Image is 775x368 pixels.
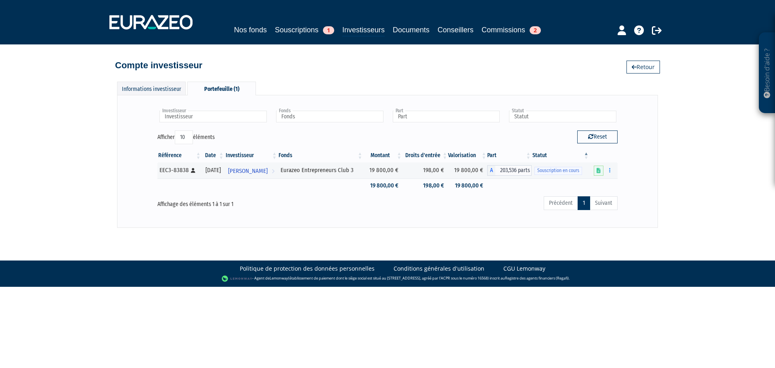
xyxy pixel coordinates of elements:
a: Nos fonds [234,24,267,36]
span: 2 [530,26,541,34]
p: Besoin d'aide ? [762,37,772,109]
span: [PERSON_NAME] [228,164,268,179]
th: Montant: activer pour trier la colonne par ordre croissant [363,149,402,162]
img: logo-lemonway.png [222,275,253,283]
th: Statut : activer pour trier la colonne par ordre d&eacute;croissant [532,149,590,162]
i: Voir l'investisseur [272,164,274,179]
div: Eurazeo Entrepreneurs Club 3 [281,166,360,175]
td: 19 800,00 € [363,179,402,193]
a: Souscriptions1 [275,24,334,36]
td: 19 800,00 € [448,162,487,179]
div: Affichage des éléments 1 à 1 sur 1 [157,196,342,208]
th: Fonds: activer pour trier la colonne par ordre croissant [278,149,363,162]
a: Documents [393,24,429,36]
a: CGU Lemonway [503,265,545,273]
th: Référence : activer pour trier la colonne par ordre croissant [157,149,202,162]
div: EEC3-83838 [159,166,199,175]
h4: Compte investisseur [115,61,202,70]
a: Conseillers [438,24,473,36]
a: [PERSON_NAME] [225,162,278,179]
i: [Français] Personne physique [191,168,195,173]
div: Portefeuille (1) [187,82,256,95]
div: - Agent de (établissement de paiement dont le siège social est situé au [STREET_ADDRESS], agréé p... [8,275,767,283]
span: Souscription en cours [534,167,582,175]
img: 1732889491-logotype_eurazeo_blanc_rvb.png [109,15,193,29]
td: 198,00 € [402,162,448,179]
a: Conditions générales d'utilisation [394,265,484,273]
a: Registre des agents financiers (Regafi) [505,275,569,281]
span: 203,536 parts [495,165,532,176]
span: A [487,165,495,176]
div: A - Eurazeo Entrepreneurs Club 3 [487,165,532,176]
a: Retour [626,61,660,74]
th: Date: activer pour trier la colonne par ordre croissant [202,149,225,162]
a: 1 [578,196,590,210]
td: 198,00 € [402,179,448,193]
th: Droits d'entrée: activer pour trier la colonne par ordre croissant [402,149,448,162]
td: 19 800,00 € [363,162,402,179]
a: Lemonway [270,275,288,281]
select: Afficheréléments [175,130,193,144]
div: [DATE] [205,166,222,175]
button: Reset [577,130,618,143]
div: Informations investisseur [117,82,186,95]
a: Commissions2 [482,24,541,36]
th: Valorisation: activer pour trier la colonne par ordre croissant [448,149,487,162]
a: Investisseurs [342,24,385,37]
th: Investisseur: activer pour trier la colonne par ordre croissant [225,149,278,162]
span: 1 [323,26,334,34]
a: Politique de protection des données personnelles [240,265,375,273]
td: 19 800,00 € [448,179,487,193]
label: Afficher éléments [157,130,215,144]
th: Part: activer pour trier la colonne par ordre croissant [487,149,532,162]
